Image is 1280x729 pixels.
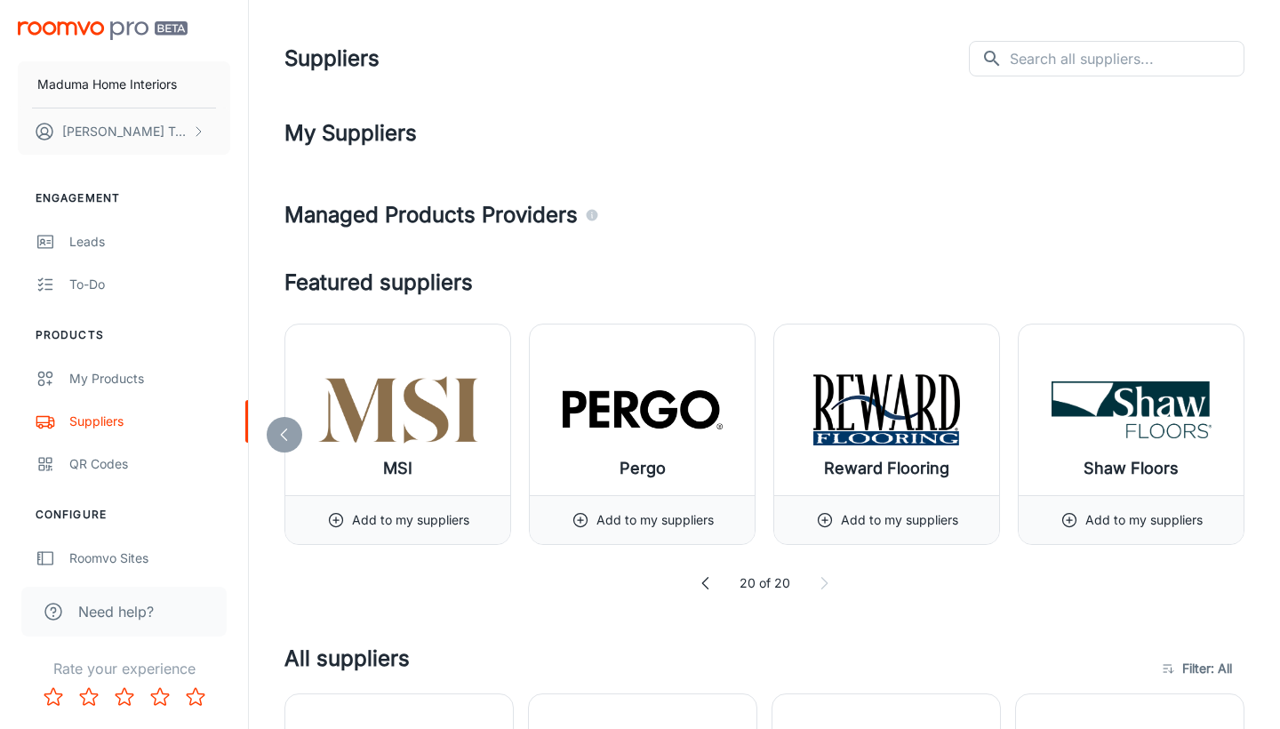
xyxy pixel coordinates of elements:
p: Add to my suppliers [596,510,714,530]
h4: My Suppliers [284,117,1244,149]
h6: MSI [383,456,412,481]
input: Search all suppliers... [1010,41,1244,76]
img: MSI [318,374,478,445]
h4: Featured suppliers [284,267,1244,299]
img: Reward Flooring [807,374,967,445]
img: Roomvo PRO Beta [18,21,188,40]
p: Rate your experience [14,658,234,679]
img: Shaw Floors [1052,374,1212,445]
button: [PERSON_NAME] Toutoungi [18,108,230,155]
h4: All suppliers [284,643,1152,693]
p: Add to my suppliers [352,510,469,530]
span: : All [1211,658,1232,679]
div: QR Codes [69,454,230,474]
div: Roomvo Sites [69,549,230,568]
button: Rate 4 star [142,679,178,715]
div: Suppliers [69,412,230,431]
p: Add to my suppliers [841,510,958,530]
p: Maduma Home Interiors [37,75,177,94]
img: Pergo [563,374,723,445]
div: Leads [69,232,230,252]
h6: Shaw Floors [1084,456,1179,481]
div: Agencies and suppliers who work with us to automatically identify the specific products you carry [585,199,599,231]
h6: Reward Flooring [824,456,949,481]
p: [PERSON_NAME] Toutoungi [62,122,188,141]
h1: Suppliers [284,43,380,75]
h4: Managed Products Providers [284,199,1244,231]
p: 20 of 20 [740,573,790,593]
span: Need help? [78,601,154,622]
button: Maduma Home Interiors [18,61,230,108]
h6: Pergo [620,456,666,481]
div: My Products [69,369,230,389]
button: Rate 3 star [107,679,142,715]
button: Rate 2 star [71,679,107,715]
p: Add to my suppliers [1085,510,1203,530]
div: To-do [69,275,230,294]
button: Rate 1 star [36,679,71,715]
span: Filter [1182,658,1232,679]
button: Rate 5 star [178,679,213,715]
